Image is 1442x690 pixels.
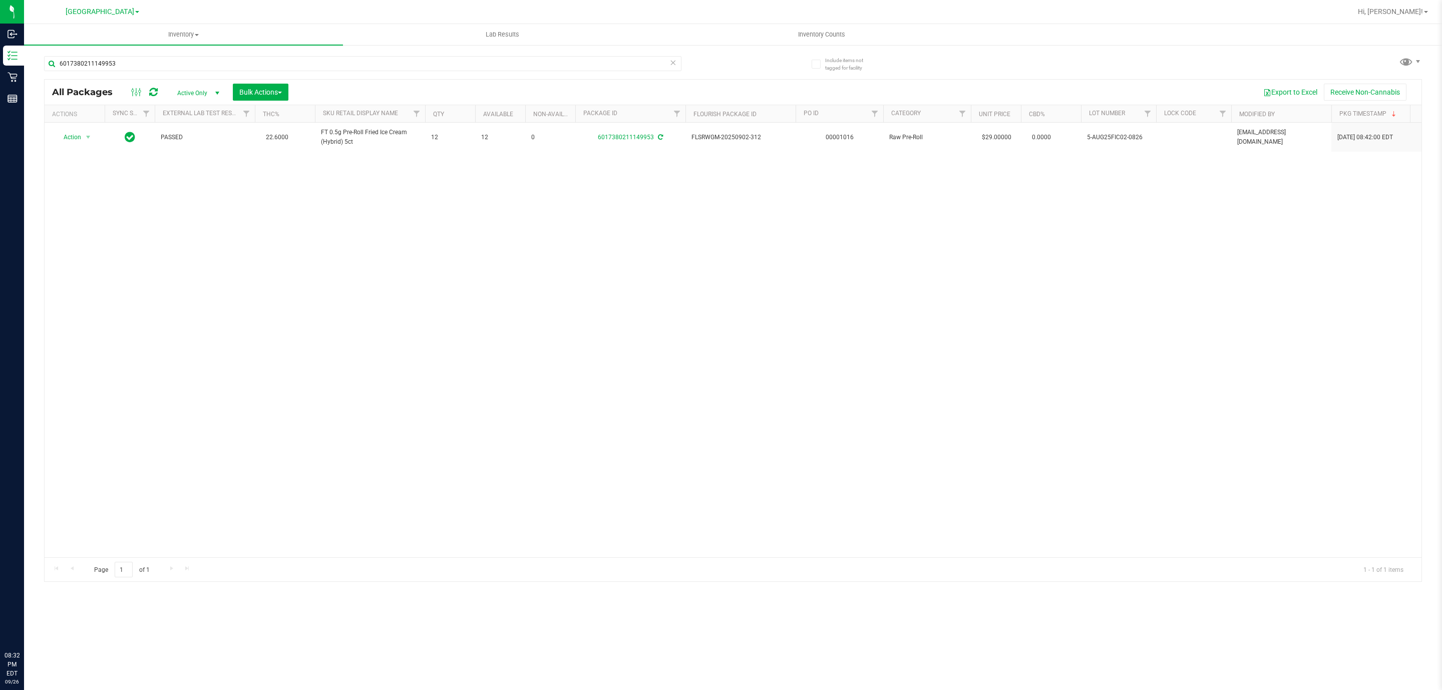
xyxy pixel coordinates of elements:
a: THC% [263,111,279,118]
span: Bulk Actions [239,88,282,96]
a: Available [483,111,513,118]
a: Modified By [1239,111,1275,118]
a: Filter [669,105,685,122]
button: Export to Excel [1257,84,1324,101]
button: Bulk Actions [233,84,288,101]
a: Inventory Counts [662,24,981,45]
a: Filter [1215,105,1231,122]
p: 09/26 [5,678,20,685]
inline-svg: Inbound [8,29,18,39]
div: Actions [52,111,101,118]
span: Include items not tagged for facility [825,57,875,72]
a: Filter [954,105,971,122]
span: 12 [481,133,519,142]
a: Inventory [24,24,343,45]
span: [EMAIL_ADDRESS][DOMAIN_NAME] [1237,128,1325,147]
a: Filter [1140,105,1156,122]
a: Lab Results [343,24,662,45]
span: Lab Results [472,30,533,39]
a: Non-Available [533,111,578,118]
span: Hi, [PERSON_NAME]! [1358,8,1423,16]
iframe: Resource center [10,610,40,640]
span: 1 - 1 of 1 items [1355,562,1411,577]
button: Receive Non-Cannabis [1324,84,1406,101]
span: Inventory Counts [785,30,859,39]
a: Sku Retail Display Name [323,110,398,117]
inline-svg: Reports [8,94,18,104]
span: Inventory [24,30,343,39]
span: Action [55,130,82,144]
a: Filter [409,105,425,122]
a: Package ID [583,110,617,117]
a: Sync Status [113,110,151,117]
a: Unit Price [979,111,1010,118]
span: 0 [531,133,569,142]
input: 1 [115,562,133,577]
span: Sync from Compliance System [656,134,663,141]
a: Lot Number [1089,110,1125,117]
span: 22.6000 [261,130,293,145]
span: Raw Pre-Roll [889,133,965,142]
a: PO ID [804,110,819,117]
a: Filter [867,105,883,122]
p: 08:32 PM EDT [5,651,20,678]
a: Pkg Timestamp [1339,110,1398,117]
a: CBD% [1029,111,1045,118]
span: [DATE] 08:42:00 EDT [1337,133,1393,142]
a: Qty [433,111,444,118]
a: Lock Code [1164,110,1196,117]
span: select [82,130,95,144]
inline-svg: Retail [8,72,18,82]
span: All Packages [52,87,123,98]
input: Search Package ID, Item Name, SKU, Lot or Part Number... [44,56,681,71]
span: Page of 1 [86,562,158,577]
span: 5-AUG25FIC02-0826 [1087,133,1150,142]
a: Filter [138,105,155,122]
a: Filter [238,105,255,122]
span: $29.00000 [977,130,1016,145]
a: Category [891,110,921,117]
a: External Lab Test Result [163,110,241,117]
span: 0.0000 [1027,130,1056,145]
span: In Sync [125,130,135,144]
inline-svg: Inventory [8,51,18,61]
a: Flourish Package ID [693,111,757,118]
span: PASSED [161,133,249,142]
span: FLSRWGM-20250902-312 [691,133,790,142]
span: FT 0.5g Pre-Roll Fried Ice Cream (Hybrid) 5ct [321,128,419,147]
a: 6017380211149953 [598,134,654,141]
span: 12 [431,133,469,142]
span: [GEOGRAPHIC_DATA] [66,8,134,16]
a: 00001016 [826,134,854,141]
span: Clear [669,56,676,69]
